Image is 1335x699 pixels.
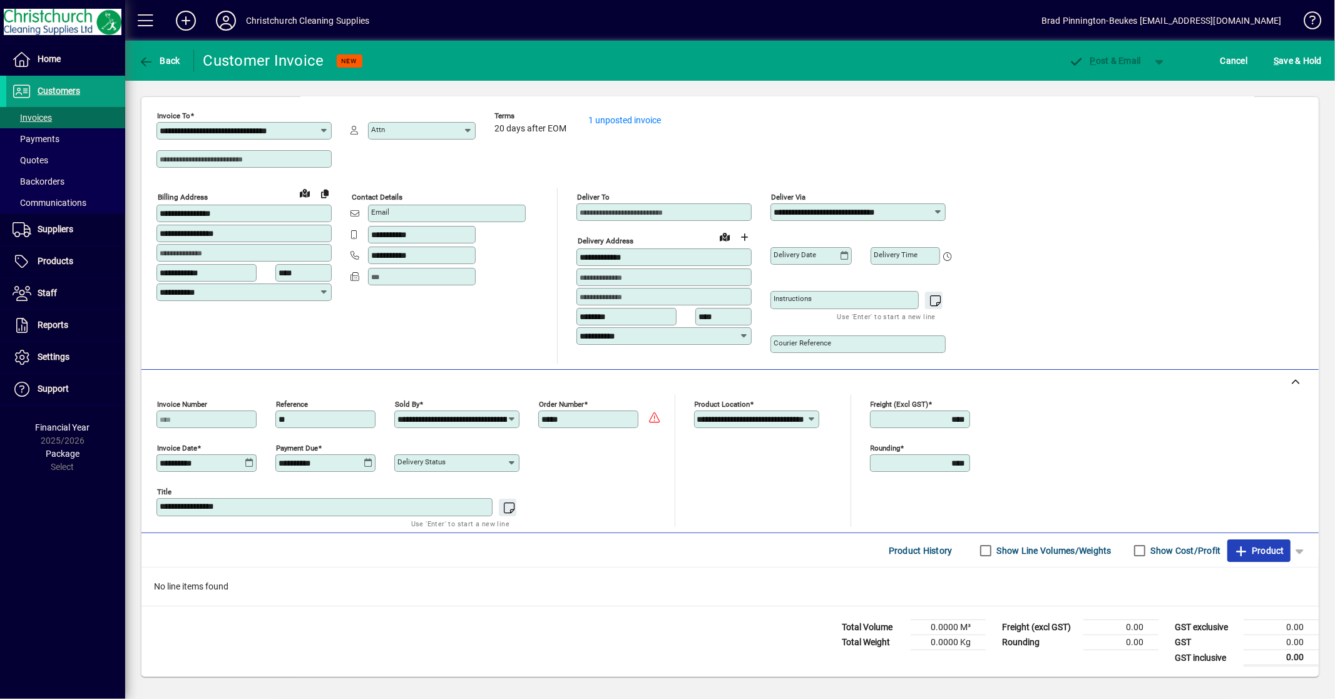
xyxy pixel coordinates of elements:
[1244,635,1319,650] td: 0.00
[884,539,958,562] button: Product History
[1234,541,1284,561] span: Product
[889,541,953,561] span: Product History
[13,198,86,208] span: Communications
[774,339,831,347] mat-label: Courier Reference
[836,635,911,650] td: Total Weight
[246,11,369,31] div: Christchurch Cleaning Supplies
[36,422,90,432] span: Financial Year
[735,227,755,247] button: Choose address
[157,444,197,452] mat-label: Invoice date
[1090,56,1096,66] span: P
[6,171,125,192] a: Backorders
[276,400,308,409] mat-label: Reference
[342,57,357,65] span: NEW
[1274,56,1279,66] span: S
[6,374,125,405] a: Support
[6,246,125,277] a: Products
[995,544,1112,557] label: Show Line Volumes/Weights
[38,224,73,234] span: Suppliers
[6,128,125,150] a: Payments
[13,176,64,186] span: Backorders
[1220,51,1248,71] span: Cancel
[1227,539,1291,562] button: Product
[494,124,566,134] span: 20 days after EOM
[6,214,125,245] a: Suppliers
[494,112,570,120] span: Terms
[411,516,509,531] mat-hint: Use 'Enter' to start a new line
[837,309,936,324] mat-hint: Use 'Enter' to start a new line
[38,288,57,298] span: Staff
[13,134,59,144] span: Payments
[1217,49,1251,72] button: Cancel
[206,9,246,32] button: Profile
[371,208,389,217] mat-label: Email
[836,620,911,635] td: Total Volume
[157,400,207,409] mat-label: Invoice number
[1148,544,1221,557] label: Show Cost/Profit
[1083,620,1159,635] td: 0.00
[695,400,750,409] mat-label: Product location
[138,56,180,66] span: Back
[395,400,419,409] mat-label: Sold by
[6,278,125,309] a: Staff
[996,635,1083,650] td: Rounding
[577,193,610,202] mat-label: Deliver To
[38,320,68,330] span: Reports
[6,107,125,128] a: Invoices
[771,193,806,202] mat-label: Deliver via
[1169,650,1244,666] td: GST inclusive
[6,150,125,171] a: Quotes
[1274,51,1322,71] span: ave & Hold
[774,250,816,259] mat-label: Delivery date
[1271,49,1325,72] button: Save & Hold
[871,400,929,409] mat-label: Freight (excl GST)
[157,111,190,120] mat-label: Invoice To
[135,49,183,72] button: Back
[774,294,812,303] mat-label: Instructions
[1244,650,1319,666] td: 0.00
[397,457,446,466] mat-label: Delivery status
[911,635,986,650] td: 0.0000 Kg
[588,115,661,125] a: 1 unposted invoice
[141,568,1319,606] div: No line items found
[203,51,324,71] div: Customer Invoice
[911,620,986,635] td: 0.0000 M³
[38,352,69,362] span: Settings
[1169,620,1244,635] td: GST exclusive
[276,444,318,452] mat-label: Payment due
[715,227,735,247] a: View on map
[13,155,48,165] span: Quotes
[874,250,918,259] mat-label: Delivery time
[996,620,1083,635] td: Freight (excl GST)
[6,44,125,75] a: Home
[539,400,584,409] mat-label: Order number
[295,183,315,203] a: View on map
[1169,635,1244,650] td: GST
[1294,3,1319,43] a: Knowledge Base
[46,449,79,459] span: Package
[166,9,206,32] button: Add
[1068,56,1141,66] span: ost & Email
[38,384,69,394] span: Support
[38,256,73,266] span: Products
[38,86,80,96] span: Customers
[157,487,171,496] mat-label: Title
[6,192,125,213] a: Communications
[1083,635,1159,650] td: 0.00
[371,125,385,134] mat-label: Attn
[38,54,61,64] span: Home
[125,49,194,72] app-page-header-button: Back
[871,444,901,452] mat-label: Rounding
[6,342,125,373] a: Settings
[315,183,335,203] button: Copy to Delivery address
[1062,49,1147,72] button: Post & Email
[6,310,125,341] a: Reports
[1041,11,1282,31] div: Brad Pinnington-Beukes [EMAIL_ADDRESS][DOMAIN_NAME]
[1244,620,1319,635] td: 0.00
[13,113,52,123] span: Invoices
